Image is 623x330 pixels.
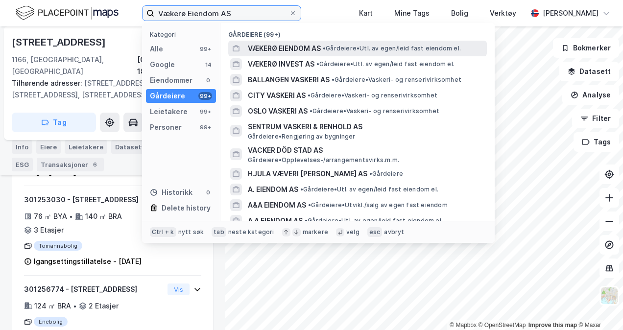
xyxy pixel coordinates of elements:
[24,283,164,295] div: 301256774 - [STREET_ADDRESS]
[562,85,619,105] button: Analyse
[24,194,164,206] div: 301253030 - [STREET_ADDRESS]
[150,106,188,118] div: Leietakere
[198,123,212,131] div: 99+
[305,217,308,224] span: •
[323,45,461,52] span: Gårdeiere • Utl. av egen/leid fast eiendom el.
[332,76,335,83] span: •
[228,228,274,236] div: neste kategori
[154,6,289,21] input: Søk på adresse, matrikkel, gårdeiere, leietakere eller personer
[65,140,107,154] div: Leietakere
[12,34,108,50] div: [STREET_ADDRESS]
[303,228,328,236] div: markere
[248,156,399,164] span: Gårdeiere • Opplevelses-/arrangementsvirks.m.m.
[178,228,204,236] div: nytt søk
[574,283,623,330] iframe: Chat Widget
[572,109,619,128] button: Filter
[248,144,483,156] span: VACKER DÖD STAD AS
[369,170,372,177] span: •
[150,90,185,102] div: Gårdeiere
[12,140,32,154] div: Info
[553,38,619,58] button: Bokmerker
[162,202,211,214] div: Delete history
[198,92,212,100] div: 99+
[150,74,192,86] div: Eiendommer
[12,158,33,171] div: ESG
[204,76,212,84] div: 0
[204,189,212,196] div: 0
[248,121,483,133] span: SENTRUM VASKERI & RENHOLD AS
[310,107,312,115] span: •
[543,7,599,19] div: [PERSON_NAME]
[308,92,311,99] span: •
[332,76,461,84] span: Gårdeiere • Vaskeri- og renserivirksomhet
[528,322,577,329] a: Improve this map
[73,302,77,310] div: •
[198,45,212,53] div: 99+
[248,133,356,141] span: Gårdeiere • Rengjøring av bygninger
[36,140,61,154] div: Eiere
[248,199,306,211] span: A&A EIENDOM AS
[220,23,495,41] div: Gårdeiere (99+)
[90,160,100,169] div: 6
[308,201,311,209] span: •
[490,7,516,19] div: Verktøy
[323,45,326,52] span: •
[16,4,119,22] img: logo.f888ab2527a4732fd821a326f86c7f29.svg
[150,43,163,55] div: Alle
[394,7,430,19] div: Mine Tags
[198,108,212,116] div: 99+
[150,31,216,38] div: Kategori
[34,300,71,312] div: 124 ㎡ BRA
[451,7,468,19] div: Bolig
[248,215,303,227] span: A A EIENDOM AS
[359,7,373,19] div: Kart
[150,59,175,71] div: Google
[12,113,96,132] button: Tag
[300,186,438,193] span: Gårdeiere • Utl. av egen/leid fast eiendom el.
[369,170,403,178] span: Gårdeiere
[316,60,319,68] span: •
[12,77,206,101] div: [STREET_ADDRESS], [STREET_ADDRESS], [STREET_ADDRESS]
[89,300,119,312] div: 2 Etasjer
[12,79,84,87] span: Tilhørende adresser:
[212,227,226,237] div: tab
[150,121,182,133] div: Personer
[248,184,298,195] span: A. EIENDOM AS
[305,217,443,225] span: Gårdeiere • Utl. av egen/leid fast eiendom el.
[559,62,619,81] button: Datasett
[574,132,619,152] button: Tags
[310,107,439,115] span: Gårdeiere • Vaskeri- og renserivirksomhet
[111,140,160,154] div: Datasett
[248,168,367,180] span: HJULA VÆVERI [PERSON_NAME] AS
[168,283,190,295] button: Vis
[69,212,73,220] div: •
[34,211,67,222] div: 76 ㎡ BYA
[367,227,383,237] div: esc
[34,256,142,267] div: Igangsettingstillatelse - [DATE]
[34,224,64,236] div: 3 Etasjer
[248,90,306,101] span: CITY VASKERI AS
[150,187,192,198] div: Historikk
[248,58,314,70] span: VÆKERØ INVEST AS
[450,322,477,329] a: Mapbox
[308,201,448,209] span: Gårdeiere • Utvikl./salg av egen fast eiendom
[137,54,214,77] div: [GEOGRAPHIC_DATA], 183/74
[346,228,359,236] div: velg
[574,283,623,330] div: Kontrollprogram for chat
[150,227,176,237] div: Ctrl + k
[37,158,104,171] div: Transaksjoner
[308,92,437,99] span: Gårdeiere • Vaskeri- og renserivirksomhet
[300,186,303,193] span: •
[85,211,122,222] div: 140 ㎡ BRA
[248,43,321,54] span: VÆKERØ EIENDOM AS
[316,60,455,68] span: Gårdeiere • Utl. av egen/leid fast eiendom el.
[248,74,330,86] span: BALLANGEN VASKERI AS
[479,322,526,329] a: OpenStreetMap
[12,54,137,77] div: 1166, [GEOGRAPHIC_DATA], [GEOGRAPHIC_DATA]
[384,228,404,236] div: avbryt
[204,61,212,69] div: 14
[248,105,308,117] span: OSLO VASKERI AS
